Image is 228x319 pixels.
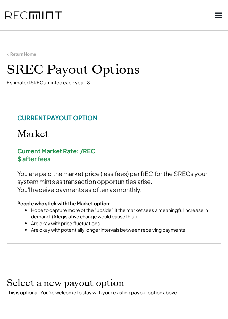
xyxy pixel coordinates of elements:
[7,79,221,86] div: Estimated SRECs minted each year: 8
[17,200,111,206] strong: People who stick with the Market option:
[5,11,62,20] img: recmint-logotype%403x.png
[17,170,211,193] div: You are paid the market price (less fees) per REC for the SRECs your system mints as transaction ...
[7,289,221,296] div: This is optional. You're welcome to stay with your existing payout option above.
[17,129,211,140] h2: Market
[7,51,36,57] div: < Return Home
[7,278,221,289] h2: Select a new payout option
[31,227,211,233] li: Are okay with potentially longer intervals between receiving payments
[17,147,211,163] div: Current Market Rate: /REC $ after fees
[31,207,211,220] li: Hope to capture more of the “upside” if the market sees a meaningful increase in demand. (A legis...
[17,113,97,122] div: CURRENT PAYOUT OPTION
[7,62,221,78] h1: SREC Payout Options
[31,220,211,227] li: Are okay with price fluctuations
